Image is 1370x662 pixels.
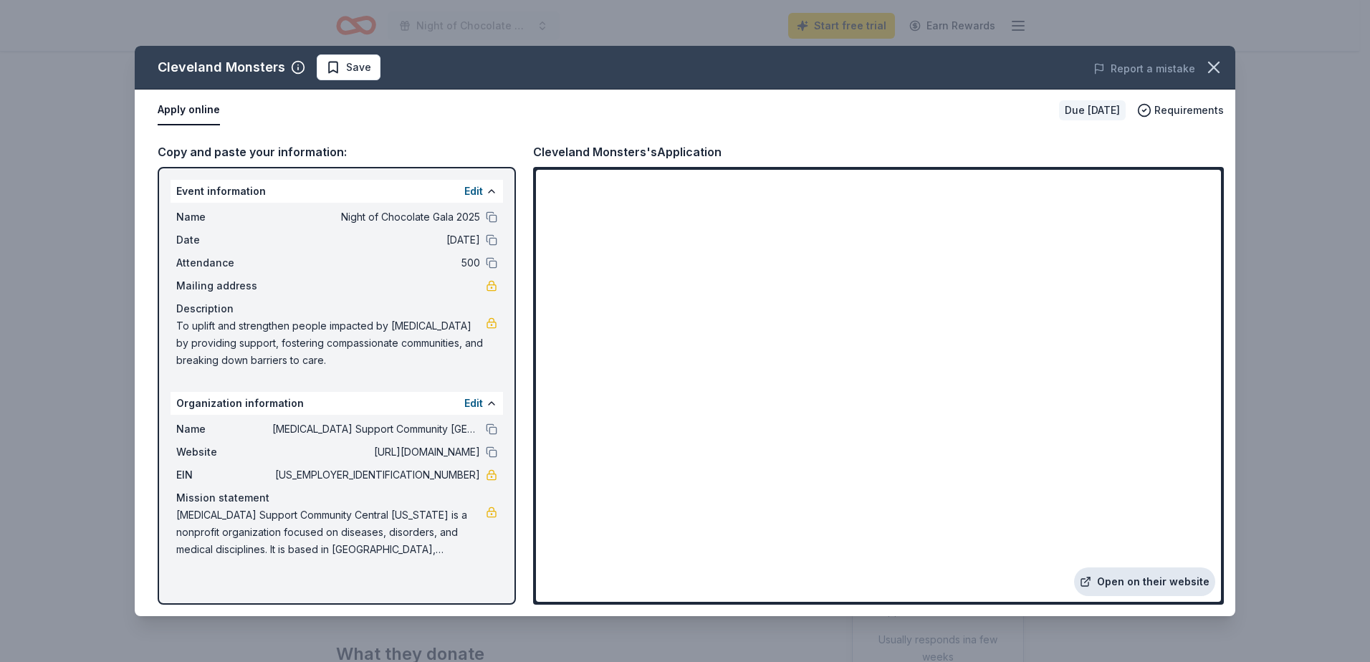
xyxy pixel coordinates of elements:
button: Edit [464,395,483,412]
span: Save [346,59,371,76]
button: Requirements [1137,102,1224,119]
span: Mailing address [176,277,272,294]
button: Save [317,54,380,80]
div: Copy and paste your information: [158,143,516,161]
span: Requirements [1154,102,1224,119]
button: Apply online [158,95,220,125]
span: [URL][DOMAIN_NAME] [272,443,480,461]
div: Mission statement [176,489,497,507]
span: Website [176,443,272,461]
div: Organization information [171,392,503,415]
div: Event information [171,180,503,203]
span: [MEDICAL_DATA] Support Community Central [US_STATE] is a nonprofit organization focused on diseas... [176,507,486,558]
a: Open on their website [1074,567,1215,596]
span: To uplift and strengthen people impacted by [MEDICAL_DATA] by providing support, fostering compas... [176,317,486,369]
div: Description [176,300,497,317]
span: Name [176,208,272,226]
div: Cleveland Monsters's Application [533,143,722,161]
span: [MEDICAL_DATA] Support Community [GEOGRAPHIC_DATA][US_STATE] [272,421,480,438]
span: 500 [272,254,480,272]
span: Night of Chocolate Gala 2025 [272,208,480,226]
button: Edit [464,183,483,200]
button: Report a mistake [1093,60,1195,77]
span: EIN [176,466,272,484]
div: Cleveland Monsters [158,56,285,79]
span: Name [176,421,272,438]
span: Attendance [176,254,272,272]
span: [DATE] [272,231,480,249]
div: Due [DATE] [1059,100,1126,120]
span: [US_EMPLOYER_IDENTIFICATION_NUMBER] [272,466,480,484]
span: Date [176,231,272,249]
